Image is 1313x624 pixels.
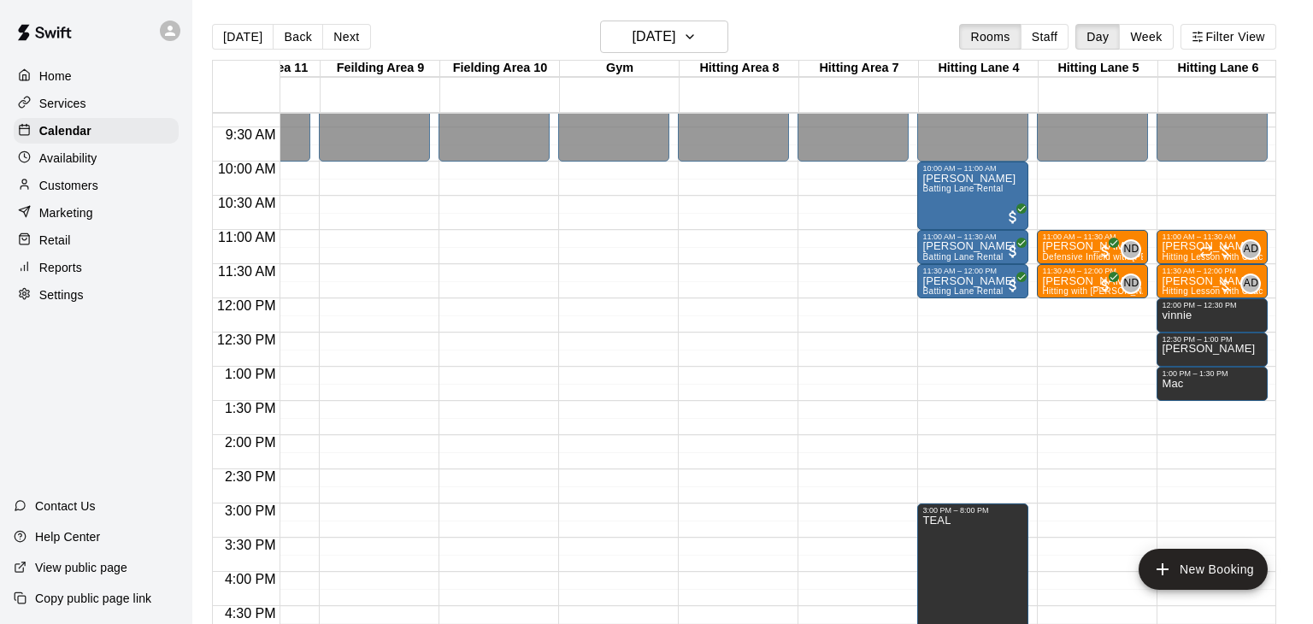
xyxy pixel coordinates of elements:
[14,173,179,198] a: Customers
[1123,241,1139,258] span: ND
[922,164,1023,173] div: 10:00 AM – 11:00 AM
[39,68,72,85] p: Home
[1042,252,1259,262] span: Defensive Infield with [PERSON_NAME] (30 minutes)
[1021,24,1069,50] button: Staff
[221,606,280,621] span: 4:30 PM
[440,61,560,77] div: Fielding Area 10
[214,196,280,210] span: 10:30 AM
[14,63,179,89] a: Home
[39,122,91,139] p: Calendar
[1042,286,1200,296] span: Hitting with [PERSON_NAME] (30 min)
[39,259,82,276] p: Reports
[1097,277,1114,294] span: All customers have paid
[1157,230,1268,264] div: 11:00 AM – 11:30 AM: Hitting Lesson with Coach Anthony
[1004,277,1022,294] span: All customers have paid
[39,150,97,167] p: Availability
[1075,24,1120,50] button: Day
[1162,267,1263,275] div: 11:30 AM – 12:00 PM
[922,286,1003,296] span: Batting Lane Rental
[922,184,1003,193] span: Batting Lane Rental
[321,61,440,77] div: Feilding Area 9
[14,91,179,116] a: Services
[221,469,280,484] span: 2:30 PM
[14,227,179,253] a: Retail
[1240,274,1261,294] div: Anthony Dionisio
[221,367,280,381] span: 1:00 PM
[922,506,1023,515] div: 3:00 PM – 8:00 PM
[922,267,1023,275] div: 11:30 AM – 12:00 PM
[1037,264,1148,298] div: 11:30 AM – 12:00 PM: Hitting with Nick (30 min)
[39,204,93,221] p: Marketing
[221,435,280,450] span: 2:00 PM
[1004,209,1022,226] span: All customers have paid
[213,333,280,347] span: 12:30 PM
[14,255,179,280] a: Reports
[1042,267,1143,275] div: 11:30 AM – 12:00 PM
[35,590,151,607] p: Copy public page link
[14,145,179,171] a: Availability
[1181,24,1276,50] button: Filter View
[14,118,179,144] a: Calendar
[14,282,179,308] a: Settings
[322,24,370,50] button: Next
[1247,239,1261,260] span: Anthony Dionisio
[1097,243,1114,260] span: All customers have paid
[1158,61,1278,77] div: Hitting Lane 6
[1128,274,1141,294] span: Nick Dionisio
[213,298,280,313] span: 12:00 PM
[917,264,1028,298] div: 11:30 AM – 12:00 PM: shannon cages
[39,177,98,194] p: Customers
[212,24,274,50] button: [DATE]
[799,61,919,77] div: Hitting Area 7
[1244,241,1258,258] span: AD
[1037,230,1148,264] div: 11:00 AM – 11:30 AM: Defensive Infield with Nick (30 minutes)
[600,21,728,53] button: [DATE]
[221,538,280,552] span: 3:30 PM
[1247,274,1261,294] span: Anthony Dionisio
[1157,367,1268,401] div: 1:00 PM – 1:30 PM: Mac
[214,230,280,244] span: 11:00 AM
[1162,369,1263,378] div: 1:00 PM – 1:30 PM
[1004,243,1022,260] span: All customers have paid
[922,233,1023,241] div: 11:00 AM – 11:30 AM
[922,252,1003,262] span: Batting Lane Rental
[221,503,280,518] span: 3:00 PM
[1123,275,1139,292] span: ND
[1121,239,1141,260] div: Nick Dionisio
[1244,275,1258,292] span: AD
[35,559,127,576] p: View public page
[1162,233,1263,241] div: 11:00 AM – 11:30 AM
[39,232,71,249] p: Retail
[560,61,680,77] div: Gym
[919,61,1039,77] div: Hitting Lane 4
[1157,264,1268,298] div: 11:30 AM – 12:00 PM: Hitting Lesson with Coach Anthony
[1157,298,1268,333] div: 12:00 PM – 12:30 PM: vinnie
[1162,335,1263,344] div: 12:30 PM – 1:00 PM
[1157,333,1268,367] div: 12:30 PM – 1:00 PM: Shelby
[1162,301,1263,309] div: 12:00 PM – 12:30 PM
[35,528,100,545] p: Help Center
[1042,233,1143,241] div: 11:00 AM – 11:30 AM
[214,162,280,176] span: 10:00 AM
[1039,61,1158,77] div: Hitting Lane 5
[680,61,799,77] div: Hitting Area 8
[1128,239,1141,260] span: Nick Dionisio
[1240,239,1261,260] div: Anthony Dionisio
[14,200,179,226] a: Marketing
[917,230,1028,264] div: 11:00 AM – 11:30 AM: shannon cages
[273,24,323,50] button: Back
[959,24,1021,50] button: Rooms
[632,25,675,49] h6: [DATE]
[1139,549,1268,590] button: add
[39,95,86,112] p: Services
[221,572,280,586] span: 4:00 PM
[221,127,280,142] span: 9:30 AM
